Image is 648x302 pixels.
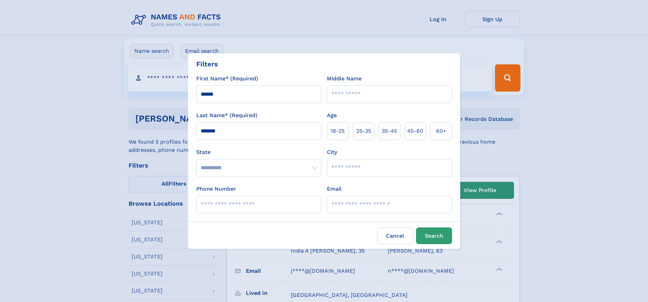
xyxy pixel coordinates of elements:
span: 25‑35 [356,127,371,135]
span: 60+ [436,127,446,135]
label: Email [327,185,342,193]
label: City [327,148,337,156]
label: Age [327,111,337,120]
label: First Name* (Required) [196,75,258,83]
label: State [196,148,321,156]
label: Cancel [377,227,413,244]
label: Last Name* (Required) [196,111,257,120]
span: 18‑25 [331,127,345,135]
label: Phone Number [196,185,236,193]
div: Filters [196,59,218,69]
label: Middle Name [327,75,362,83]
span: 45‑60 [407,127,423,135]
span: 35‑45 [382,127,397,135]
button: Search [416,227,452,244]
